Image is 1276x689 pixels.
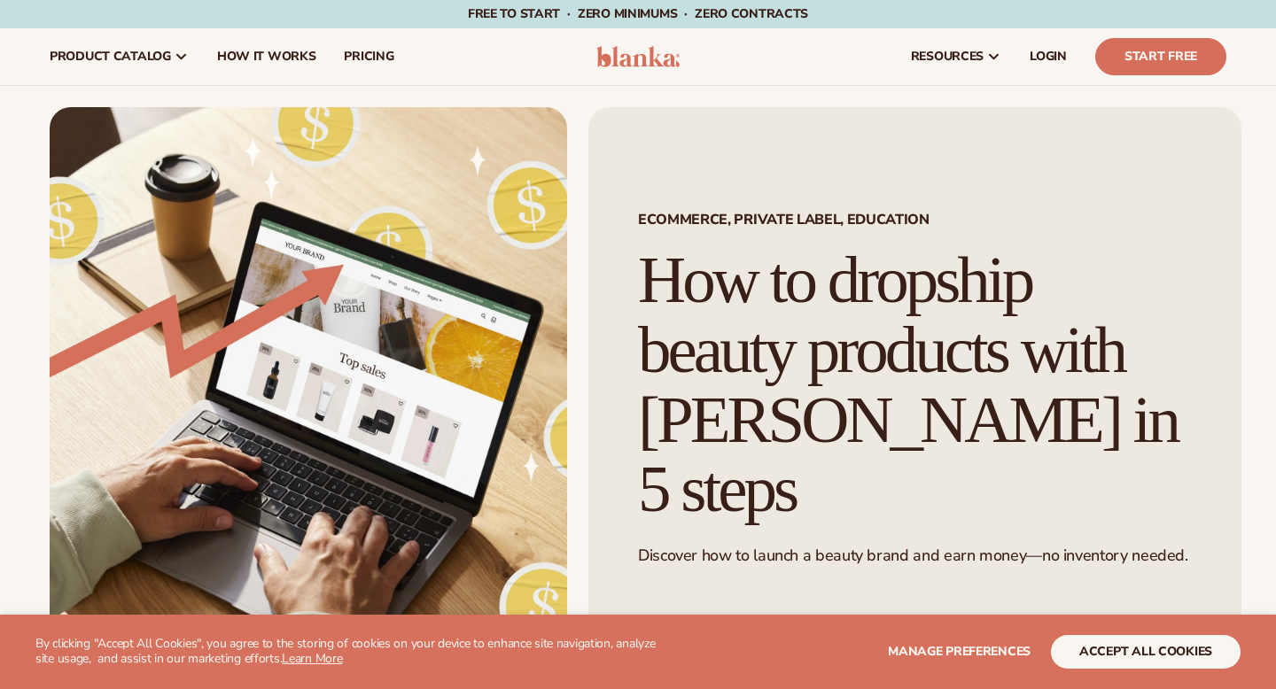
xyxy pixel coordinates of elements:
button: accept all cookies [1051,635,1241,669]
span: Free to start · ZERO minimums · ZERO contracts [468,5,808,22]
span: Manage preferences [888,643,1031,660]
span: resources [911,50,984,64]
span: Ecommerce, Private Label, EDUCATION [638,213,1192,227]
h1: How to dropship beauty products with [PERSON_NAME] in 5 steps [638,245,1192,524]
a: How It Works [203,28,331,85]
p: Discover how to launch a beauty brand and earn money—no inventory needed. [638,546,1192,566]
button: Manage preferences [888,635,1031,669]
a: Learn More [282,650,342,667]
span: product catalog [50,50,171,64]
a: Start Free [1095,38,1226,75]
p: By clicking "Accept All Cookies", you agree to the storing of cookies on your device to enhance s... [35,637,666,667]
a: pricing [330,28,408,85]
a: LOGIN [1015,28,1081,85]
img: logo [596,46,681,67]
a: product catalog [35,28,203,85]
span: How It Works [217,50,316,64]
img: Growing money with ecommerce [50,107,567,679]
a: resources [897,28,1015,85]
span: pricing [344,50,393,64]
span: LOGIN [1030,50,1067,64]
